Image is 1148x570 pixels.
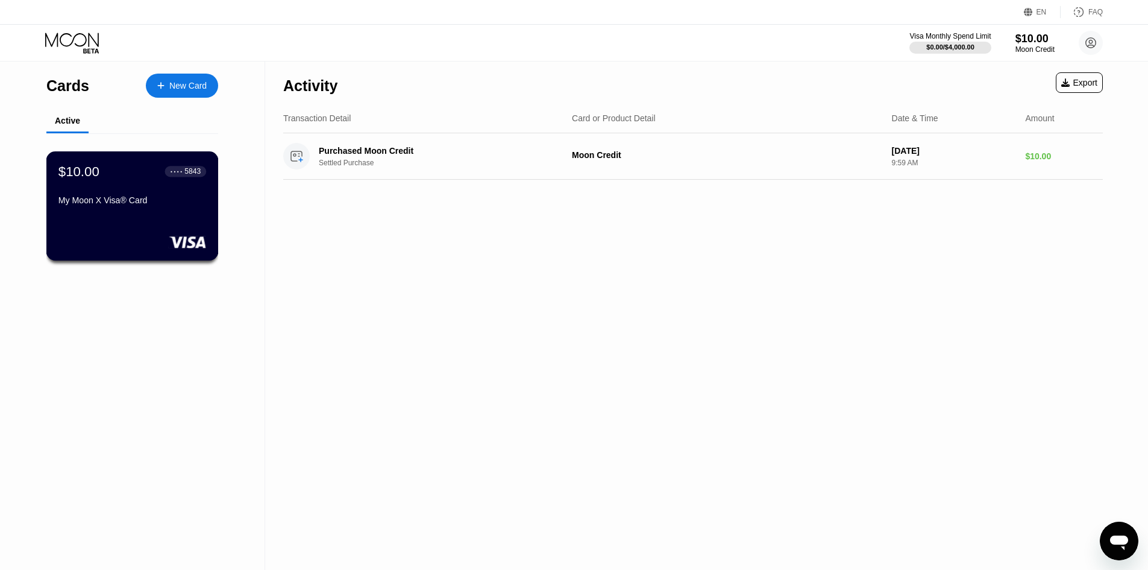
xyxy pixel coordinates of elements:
div: $10.00 [1015,33,1055,45]
div: Transaction Detail [283,113,351,123]
div: $10.00Moon Credit [1015,33,1055,54]
div: 9:59 AM [892,159,1016,167]
div: New Card [169,81,207,91]
div: $10.00● ● ● ●5843My Moon X Visa® Card [47,152,218,260]
div: EN [1024,6,1061,18]
div: Purchased Moon Credit [319,146,553,156]
div: Active [55,116,80,125]
div: Visa Monthly Spend Limit$0.00/$4,000.00 [909,32,991,54]
div: Moon Credit [1015,45,1055,54]
div: Moon Credit [572,150,882,160]
div: Export [1056,72,1103,93]
div: Export [1061,78,1097,87]
div: My Moon X Visa® Card [58,195,206,205]
div: 5843 [184,167,201,176]
iframe: Nút để khởi chạy cửa sổ nhắn tin [1100,522,1138,560]
div: [DATE] [892,146,1016,156]
div: New Card [146,74,218,98]
div: Settled Purchase [319,159,570,167]
div: Activity [283,77,337,95]
div: $10.00 [58,163,99,179]
div: Visa Monthly Spend Limit [909,32,991,40]
div: Date & Time [892,113,938,123]
div: ● ● ● ● [171,169,183,173]
div: Amount [1025,113,1054,123]
div: FAQ [1088,8,1103,16]
div: Purchased Moon CreditSettled PurchaseMoon Credit[DATE]9:59 AM$10.00 [283,133,1103,180]
div: EN [1037,8,1047,16]
div: Cards [46,77,89,95]
div: Card or Product Detail [572,113,656,123]
div: FAQ [1061,6,1103,18]
div: $0.00 / $4,000.00 [926,43,974,51]
div: $10.00 [1025,151,1103,161]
